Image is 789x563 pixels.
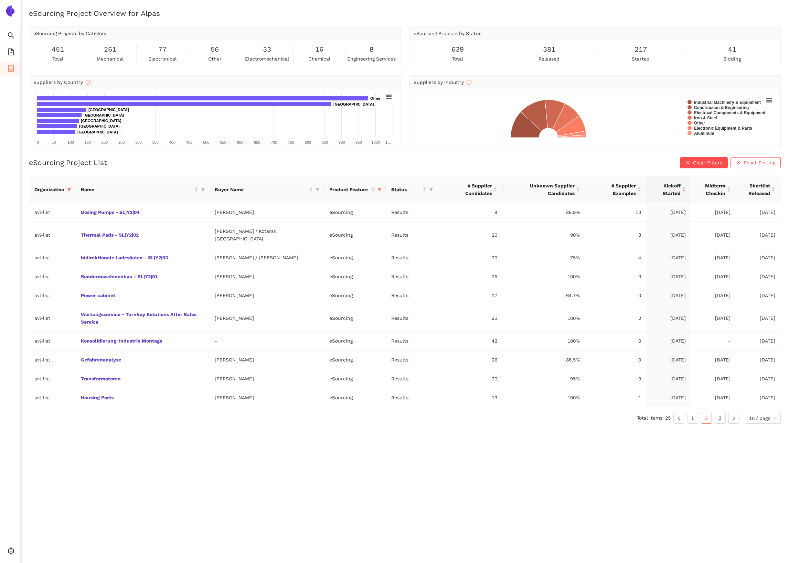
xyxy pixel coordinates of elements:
span: eSourcing Projects by Status [414,31,481,36]
td: [DATE] [736,286,781,305]
td: 1 [585,388,647,407]
span: Suppliers by Country [33,79,90,85]
td: eSourcing [324,203,386,222]
text: [GEOGRAPHIC_DATA] [79,124,120,128]
button: right [728,413,739,424]
td: avl-list [29,388,75,407]
td: [DATE] [736,332,781,350]
td: - [209,332,324,350]
button: left [673,413,684,424]
span: filter [316,187,320,192]
span: Shortlist Released [742,182,770,197]
span: filter [200,184,206,195]
td: 20 [437,222,502,248]
span: 639 [451,44,464,55]
td: Results [386,305,437,332]
span: Unknown Supplier Candidates [508,182,575,197]
span: electronical [148,55,177,63]
td: 13 [585,203,647,222]
text: [GEOGRAPHIC_DATA] [333,102,374,106]
td: [DATE] [647,388,691,407]
text: Other [370,96,381,100]
td: 64.7% [503,286,585,305]
span: Suppliers by Industry [414,79,471,85]
td: 9 [437,203,502,222]
td: 3 [585,222,647,248]
td: 100% [503,332,585,350]
text: 200 [102,140,108,144]
span: engineering services [347,55,396,63]
td: avl-list [29,248,75,267]
td: 2 [585,305,647,332]
td: eSourcing [324,350,386,369]
text: 500 [203,140,209,144]
text: 1000 [372,140,380,144]
td: 13 [437,388,502,407]
th: this column's title is Midterm Checkin,this column is sortable [691,176,736,203]
td: [PERSON_NAME] [209,350,324,369]
h2: eSourcing Project Overview for Alpas [29,8,781,18]
span: 33 [263,44,271,55]
text: Aluminum [694,131,714,136]
span: right [732,416,736,420]
td: avl-list [29,203,75,222]
td: 42 [437,332,502,350]
span: mechanical [97,55,124,63]
td: [DATE] [647,305,691,332]
span: filter [67,187,71,192]
span: filter [376,184,383,195]
td: Results [386,267,437,286]
text: [GEOGRAPHIC_DATA] [81,119,121,123]
td: Results [386,286,437,305]
a: 3 [715,413,725,423]
text: 450 [186,140,192,144]
th: this column's title is Name,this column is sortable [75,176,209,203]
td: [DATE] [647,369,691,388]
td: eSourcing [324,222,386,248]
text: 650 [254,140,260,144]
td: [PERSON_NAME] [209,267,324,286]
td: [DATE] [691,267,736,286]
li: Previous Page [673,413,684,424]
td: [DATE] [691,286,736,305]
td: 75% [503,248,585,267]
text: 150 [85,140,91,144]
span: other [208,55,222,63]
span: search [8,30,14,43]
span: Status [391,186,421,193]
td: avl-list [29,350,75,369]
th: this column's title is Status,this column is sortable [386,176,437,203]
span: Kickoff Started [652,182,681,197]
td: 25 [437,267,502,286]
td: [DATE] [736,305,781,332]
span: total [452,55,463,63]
span: Reset Sorting [744,159,775,166]
button: closeClear Filters [680,157,728,168]
td: 88.9% [503,203,585,222]
td: [DATE] [647,203,691,222]
text: 300 [135,140,141,144]
li: Total items: 25 [637,413,671,424]
text: Iron & Steel [694,116,717,120]
span: released [539,55,559,63]
text: 950 [355,140,362,144]
td: avl-list [29,286,75,305]
td: [DATE] [691,305,736,332]
span: info-circle [86,80,90,85]
text: [GEOGRAPHIC_DATA] [77,130,118,134]
td: 20 [437,248,502,267]
text: 900 [339,140,345,144]
text: Construction & Engineering [694,105,749,110]
li: 1 [687,413,698,424]
text: 400 [169,140,175,144]
text: 100 [67,140,74,144]
span: Clear Filters [693,159,722,166]
td: [PERSON_NAME] / Kotarsk, [GEOGRAPHIC_DATA] [209,222,324,248]
td: avl-list [29,369,75,388]
td: avl-list [29,222,75,248]
span: filter [314,184,321,195]
span: Name [81,186,193,193]
li: 3 [715,413,726,424]
td: [PERSON_NAME] [209,286,324,305]
span: # Supplier Candidates [443,182,492,197]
